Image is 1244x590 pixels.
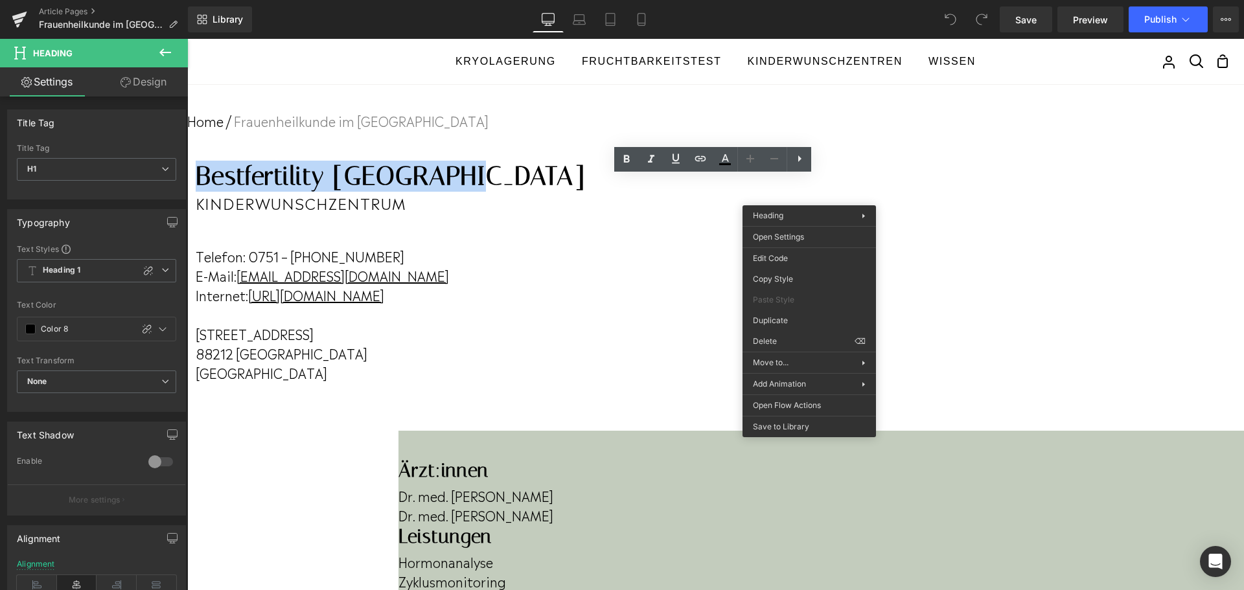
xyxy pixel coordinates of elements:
[1015,13,1037,27] span: Save
[211,447,1057,466] p: Dr. med. [PERSON_NAME]
[33,48,73,58] span: Heading
[753,421,866,433] span: Save to Library
[36,72,47,91] span: /
[211,466,1057,486] p: Dr. med. [PERSON_NAME]
[1073,13,1108,27] span: Preview
[17,560,55,569] div: Alignment
[753,335,855,347] span: Delete
[17,210,70,228] div: Typography
[17,110,55,128] div: Title Tag
[268,14,369,31] span: Kryolagerung
[8,153,219,174] span: KINderwunschzentrum
[560,14,715,31] span: Kinderwunschzentren
[17,144,176,153] div: Title Tag
[69,494,121,506] p: More settings
[61,246,197,266] a: [URL][DOMAIN_NAME]
[17,526,61,544] div: Alignment
[97,67,190,96] a: Design
[211,532,1057,552] p: Zyklusmonitoring
[211,513,1057,532] p: Hormonanalyse
[855,335,866,347] span: ⌫
[564,6,595,32] a: Laptop
[17,456,135,470] div: Enable
[8,246,61,266] span: Internet:
[753,315,866,326] span: Duplicate
[39,19,163,30] span: Frauenheilkunde im [GEOGRAPHIC_DATA]
[211,486,1057,509] h3: Leistungen
[39,6,188,17] a: Article Pages
[395,14,535,31] span: Fruchtbarkeitstest
[595,6,626,32] a: Tablet
[741,14,789,31] span: Wissen
[17,356,176,365] div: Text Transform
[8,122,398,153] h1: Bestfertility [GEOGRAPHIC_DATA]
[17,422,74,440] div: Text Shadow
[8,324,398,343] p: [GEOGRAPHIC_DATA]
[8,285,398,304] p: [STREET_ADDRESS]
[1200,546,1231,577] div: Open Intercom Messenger
[753,400,866,411] span: Open Flow Actions
[27,376,47,386] b: None
[213,14,243,25] span: Library
[8,227,398,246] p: E-Mail:
[753,378,862,390] span: Add Animation
[753,273,866,285] span: Copy Style
[43,265,80,276] b: Heading 1
[8,304,398,324] p: 88212 [GEOGRAPHIC_DATA]
[49,227,262,246] u: [EMAIL_ADDRESS][DOMAIN_NAME]
[753,294,866,306] span: Paste Style
[211,420,1057,443] h3: Ärzt:innen
[753,253,866,264] span: Edit Code
[753,357,862,369] span: Move to...
[753,210,783,220] span: Heading
[1057,6,1123,32] a: Preview
[533,6,564,32] a: Desktop
[938,6,963,32] button: Undo
[969,6,995,32] button: Redo
[8,207,398,227] p: Telefon: 0751 – [PHONE_NUMBER]
[17,244,176,254] div: Text Styles
[1213,6,1239,32] button: More
[17,301,176,310] div: Text Color
[1129,6,1208,32] button: Publish
[1144,14,1177,25] span: Publish
[188,6,252,32] a: New Library
[8,484,185,515] button: More settings
[41,322,126,336] input: Color
[753,231,866,243] span: Open Settings
[626,6,657,32] a: Mobile
[27,164,36,174] b: H1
